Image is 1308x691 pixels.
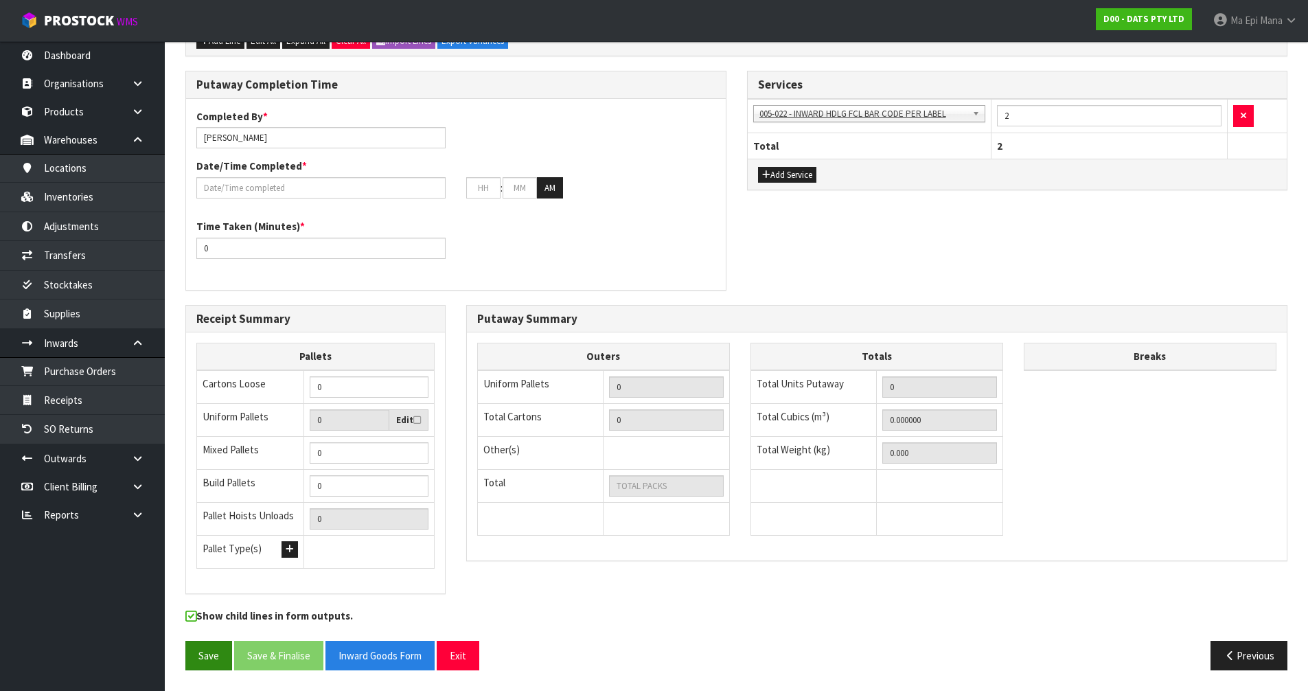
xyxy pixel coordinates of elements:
span: Expand All [286,35,325,47]
button: AM [537,177,563,199]
img: cube-alt.png [21,12,38,29]
button: Inward Goods Form [325,641,435,670]
td: Uniform Pallets [197,403,304,437]
td: Uniform Pallets [477,370,604,404]
input: Manual [310,376,428,398]
th: Total [748,133,991,159]
h3: Putaway Summary [477,313,1276,326]
strong: D00 - DATS PTY LTD [1103,13,1184,25]
label: Show child lines in form outputs. [185,609,353,626]
h3: Services [758,78,1277,91]
label: Edit [396,414,421,427]
input: Manual [310,442,428,464]
label: Date/Time Completed [196,159,307,173]
input: TOTAL PACKS [609,475,724,497]
label: Completed By [196,109,268,124]
input: UNIFORM P + MIXED P + BUILD P [310,508,428,530]
td: Total Cubics (m³) [750,403,877,436]
span: ProStock [44,12,114,30]
input: Time Taken [196,238,446,259]
td: Cartons Loose [197,370,304,404]
input: HH [466,177,501,199]
td: Other(s) [477,436,604,469]
span: Ma Epi [1230,14,1258,27]
small: WMS [117,15,138,28]
th: Pallets [197,343,435,370]
input: Date/Time completed [196,177,446,199]
td: Total Cartons [477,403,604,436]
td: Mixed Pallets [197,437,304,470]
h3: Receipt Summary [196,313,435,326]
button: Save [185,641,232,670]
span: 2 [997,139,1002,152]
td: Build Pallets [197,470,304,503]
button: Save & Finalise [234,641,323,670]
input: OUTERS TOTAL = CTN [609,409,724,431]
span: 005-022 - INWARD HDLG FCL BAR CODE PER LABEL [759,106,967,122]
th: Totals [750,343,1002,370]
th: Breaks [1024,343,1276,370]
td: Total Units Putaway [750,370,877,404]
input: Uniform Pallets [310,409,389,431]
td: : [501,177,503,199]
button: Exit [437,641,479,670]
input: Manual [310,475,428,497]
label: Time Taken (Minutes) [196,219,305,234]
td: Total Weight (kg) [750,436,877,469]
td: Pallet Type(s) [197,536,304,569]
button: Previous [1211,641,1287,670]
span: Mana [1260,14,1283,27]
input: MM [503,177,537,199]
td: Total [477,469,604,502]
h3: Putaway Completion Time [196,78,715,91]
a: D00 - DATS PTY LTD [1096,8,1192,30]
button: Add Service [758,167,816,183]
th: Outers [477,343,729,370]
td: Pallet Hoists Unloads [197,503,304,536]
input: UNIFORM P LINES [609,376,724,398]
